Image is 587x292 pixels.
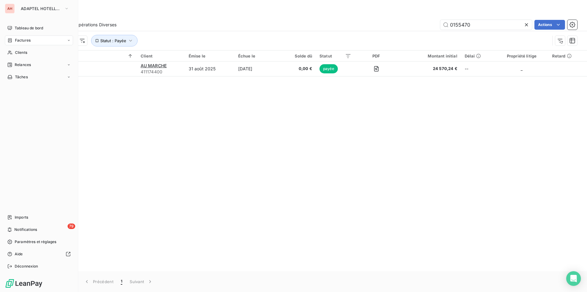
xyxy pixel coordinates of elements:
td: 31 août 2025 [185,61,234,76]
button: Précédent [80,275,117,288]
span: Aide [15,251,23,257]
span: Paramètres et réglages [15,239,56,245]
span: Opérations Diverses [75,22,116,28]
span: 411174400 [141,69,181,75]
button: Suivant [126,275,157,288]
span: Factures [15,38,31,43]
td: -- [461,61,495,76]
div: Échue le [238,54,277,58]
div: Open Intercom Messenger [566,271,581,286]
input: Rechercher [440,20,532,30]
span: Imports [15,215,28,220]
div: Propriété litige [499,54,545,58]
span: ADAPTEL HOTELLERIE [21,6,62,11]
div: Client [141,54,181,58]
span: Relances [15,62,31,68]
span: Clients [15,50,27,55]
span: Statut : Payée [100,38,126,43]
span: 0,00 € [284,66,312,72]
a: Aide [5,249,73,259]
button: Actions [534,20,565,30]
span: payée [319,64,338,73]
td: [DATE] [234,61,280,76]
div: Statut [319,54,351,58]
img: Logo LeanPay [5,279,43,288]
span: Tâches [15,74,28,80]
div: Émise le [189,54,231,58]
div: Délai [465,54,492,58]
span: AU MARCHE [141,63,167,68]
div: Montant initial [401,54,457,58]
div: Solde dû [284,54,312,58]
span: Tableau de bord [15,25,43,31]
button: 1 [117,275,126,288]
span: 24 570,24 € [401,66,457,72]
div: AH [5,4,15,13]
button: Statut : Payée [91,35,138,46]
div: PDF [359,54,394,58]
span: 79 [68,224,75,229]
span: Déconnexion [15,264,38,269]
span: Notifications [14,227,37,232]
span: _ [521,66,522,71]
span: 1 [121,279,122,285]
div: Retard [552,54,583,58]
